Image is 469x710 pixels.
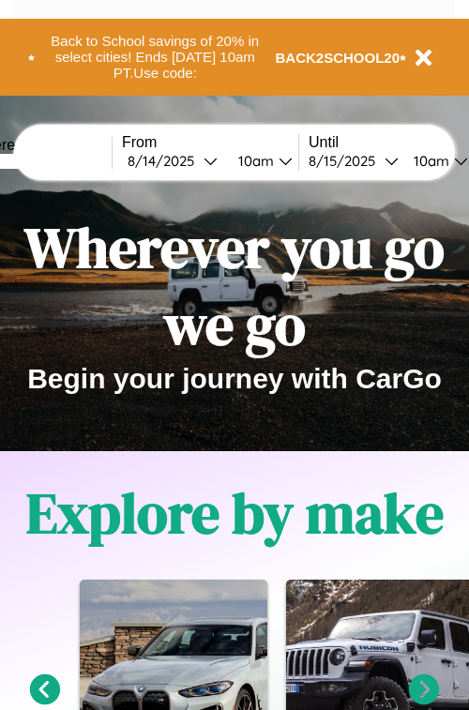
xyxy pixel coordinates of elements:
div: 10am [229,152,279,170]
label: From [122,134,298,151]
div: 10am [404,152,454,170]
b: BACK2SCHOOL20 [276,50,401,66]
div: 8 / 14 / 2025 [128,152,204,170]
div: 8 / 15 / 2025 [309,152,385,170]
button: 10am [223,151,298,171]
button: 8/14/2025 [122,151,223,171]
button: Back to School savings of 20% in select cities! Ends [DATE] 10am PT.Use code: [35,28,276,86]
h1: Explore by make [26,475,444,551]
